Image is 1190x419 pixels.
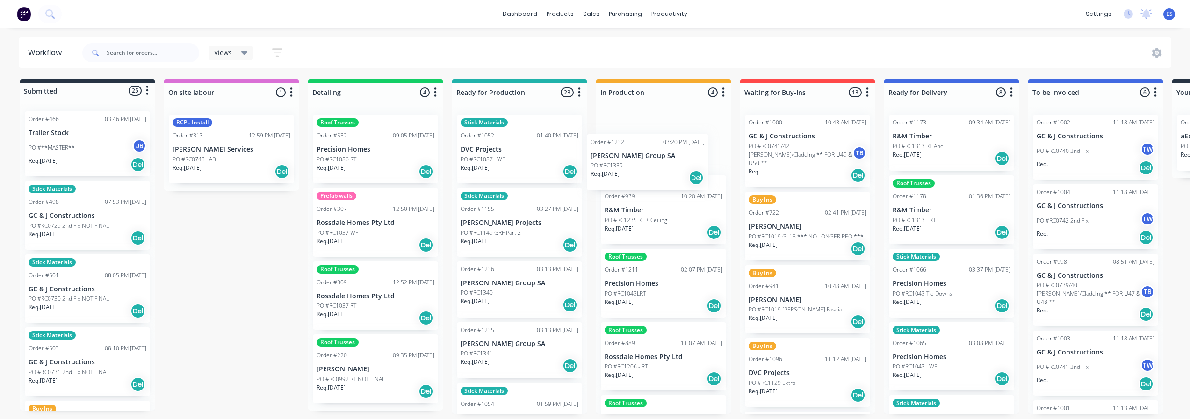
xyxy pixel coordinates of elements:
[276,87,286,97] span: 1
[604,7,647,21] div: purchasing
[996,87,1006,97] span: 8
[312,87,404,97] input: Enter column name…
[129,86,142,95] span: 25
[22,86,58,96] div: Submitted
[542,7,578,21] div: products
[17,7,31,21] img: Factory
[214,48,232,58] span: Views
[1140,87,1150,97] span: 6
[1032,87,1125,97] input: Enter column name…
[28,47,66,58] div: Workflow
[1166,10,1173,18] span: ES
[849,87,862,97] span: 13
[578,7,604,21] div: sales
[708,87,718,97] span: 4
[888,87,981,97] input: Enter column name…
[744,87,837,97] input: Enter column name…
[168,87,260,97] input: Enter column name…
[456,87,548,97] input: Enter column name…
[561,87,574,97] span: 23
[600,87,692,97] input: Enter column name…
[647,7,692,21] div: productivity
[420,87,430,97] span: 4
[1081,7,1116,21] div: settings
[498,7,542,21] a: dashboard
[107,43,199,62] input: Search for orders...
